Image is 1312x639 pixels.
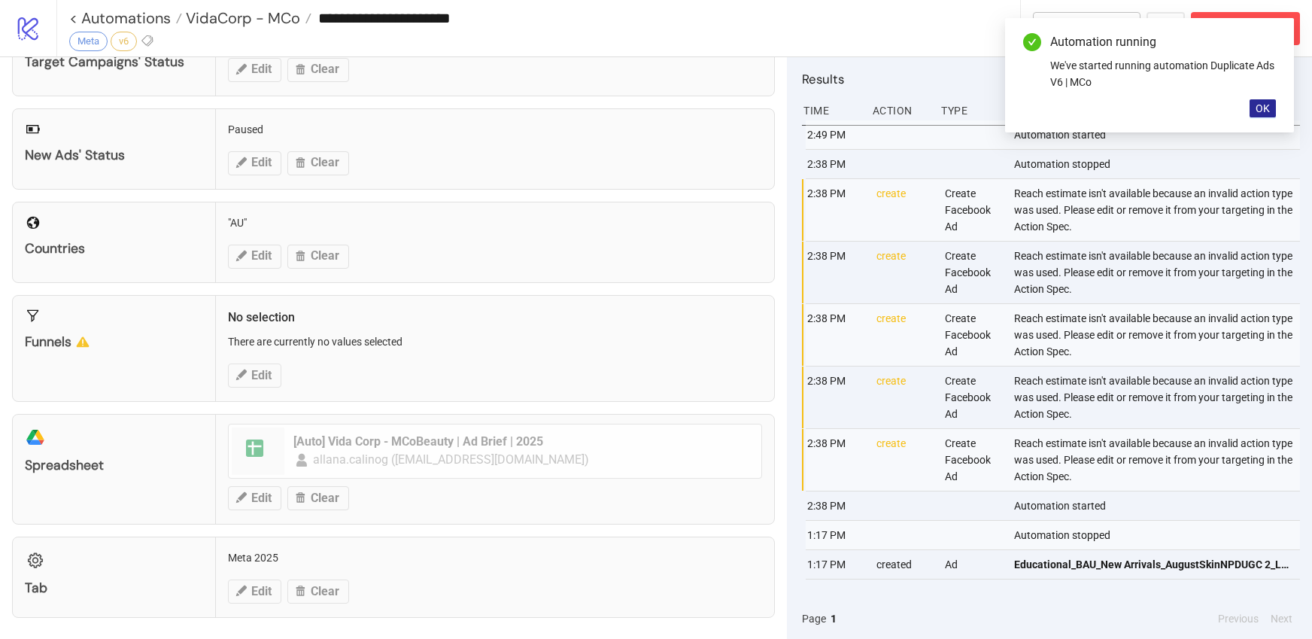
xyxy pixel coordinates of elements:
[826,610,841,627] button: 1
[875,179,933,241] div: create
[1266,610,1297,627] button: Next
[69,11,182,26] a: < Automations
[1023,33,1041,51] span: check-circle
[806,521,864,549] div: 1:17 PM
[69,32,108,51] div: Meta
[111,32,137,51] div: v6
[806,179,864,241] div: 2:38 PM
[940,96,998,125] div: Type
[1013,179,1304,241] div: Reach estimate isn't available because an invalid action type was used. Please edit or remove it ...
[806,150,864,178] div: 2:38 PM
[1213,610,1263,627] button: Previous
[1256,102,1270,114] span: OK
[875,304,933,366] div: create
[1013,242,1304,303] div: Reach estimate isn't available because an invalid action type was used. Please edit or remove it ...
[943,304,1001,366] div: Create Facebook Ad
[1050,33,1276,51] div: Automation running
[1013,521,1304,549] div: Automation stopped
[806,491,864,520] div: 2:38 PM
[871,96,929,125] div: Action
[1014,550,1293,579] a: Educational_BAU_New Arrivals_AugustSkinNPDUGC 2_LoFi_Video_20250807_ANZ
[182,8,300,28] span: VidaCorp - MCo
[943,179,1001,241] div: Create Facebook Ad
[806,550,864,579] div: 1:17 PM
[943,429,1001,491] div: Create Facebook Ad
[1191,12,1300,45] button: Abort Run
[1250,99,1276,117] button: OK
[875,242,933,303] div: create
[1013,429,1304,491] div: Reach estimate isn't available because an invalid action type was used. Please edit or remove it ...
[802,96,860,125] div: Time
[806,304,864,366] div: 2:38 PM
[1013,150,1304,178] div: Automation stopped
[182,11,311,26] a: VidaCorp - MCo
[802,610,826,627] span: Page
[806,367,864,428] div: 2:38 PM
[875,429,933,491] div: create
[1146,12,1185,45] button: ...
[943,242,1001,303] div: Create Facebook Ad
[806,120,864,149] div: 2:49 PM
[943,550,1001,579] div: Ad
[806,242,864,303] div: 2:38 PM
[943,367,1001,428] div: Create Facebook Ad
[1013,491,1304,520] div: Automation started
[806,429,864,491] div: 2:38 PM
[875,550,933,579] div: created
[875,367,933,428] div: create
[1014,556,1293,573] span: Educational_BAU_New Arrivals_AugustSkinNPDUGC 2_LoFi_Video_20250807_ANZ
[1013,304,1304,366] div: Reach estimate isn't available because an invalid action type was used. Please edit or remove it ...
[1033,12,1141,45] button: To Builder
[1050,57,1276,90] div: We've started running automation Duplicate Ads V6 | MCo
[802,69,1300,89] h2: Results
[1013,367,1304,428] div: Reach estimate isn't available because an invalid action type was used. Please edit or remove it ...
